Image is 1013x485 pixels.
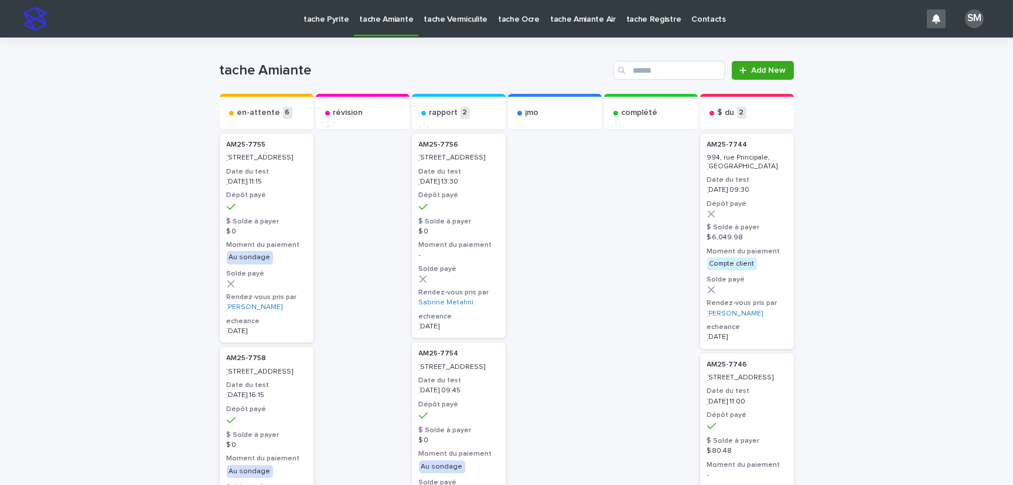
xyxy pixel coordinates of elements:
[707,223,787,232] h3: $ Solde à payer
[707,275,787,284] h3: Solde payé
[419,312,499,321] h3: echeance
[227,454,306,463] h3: Moment du paiement
[419,288,499,297] h3: Rendez-vous pris par
[737,107,746,119] p: 2
[526,108,539,118] p: jmo
[333,108,363,118] p: révision
[419,400,499,409] h3: Dépôt payé
[419,154,499,162] p: [STREET_ADDRESS]
[23,7,47,30] img: stacker-logo-s-only.png
[412,134,506,338] a: AM25-7756 [STREET_ADDRESS]Date du test[DATE] 13:30Dépôt payé$ Solde à payer$ 0Moment du paiement-...
[707,323,787,332] h3: echeance
[707,257,757,270] div: Compte client
[707,411,787,420] h3: Dépôt payé
[227,141,306,149] p: AM25-7755
[707,374,787,382] p: [STREET_ADDRESS]
[227,228,306,236] p: $ 0
[227,167,306,177] h3: Date du test
[707,199,787,209] h3: Dépôt payé
[707,299,787,308] h3: Rendez-vous pris par
[613,61,725,80] input: Search
[419,436,499,445] p: $ 0
[283,107,292,119] p: 6
[227,430,306,440] h3: $ Solde à payer
[419,240,499,250] h3: Moment du paiement
[227,269,306,279] h3: Solde payé
[227,303,283,311] a: [PERSON_NAME]
[237,108,281,118] p: en-attente
[220,62,609,79] h1: tache Amiante
[752,66,786,74] span: Add New
[419,251,499,259] p: -
[707,398,787,406] p: [DATE] 11:00
[707,436,787,446] h3: $ Solde à payer
[707,186,787,194] p: [DATE] 09:30
[419,264,499,274] h3: Solde payé
[419,228,499,236] p: $ 0
[419,426,499,435] h3: $ Solde à payer
[227,354,306,362] p: AM25-7758
[707,175,787,185] h3: Date du test
[227,317,306,326] h3: echeance
[732,61,793,80] a: Add New
[227,251,273,264] div: Au sondage
[707,233,787,242] p: $ 6,049.98
[419,460,465,473] div: Au sondage
[707,154,787,171] p: 994, rue Principale, [GEOGRAPHIC_DATA]
[707,247,787,256] h3: Moment du paiement
[707,447,787,455] p: $ 80.48
[419,350,499,358] p: AM25-7754
[965,9,984,28] div: SM
[419,449,499,459] h3: Moment du paiement
[419,178,499,186] p: [DATE] 13:30
[707,471,787,479] p: -
[419,217,499,226] h3: $ Solde à payer
[227,154,306,162] p: [STREET_ADDRESS]
[220,134,313,342] a: AM25-7755 [STREET_ADDRESS]Date du test[DATE] 11:15Dépôt payé$ Solde à payer$ 0Moment du paiementA...
[227,368,306,376] p: [STREET_ADDRESS]
[419,167,499,177] h3: Date du test
[419,386,499,395] p: [DATE] 09:45
[718,108,735,118] p: $ du
[707,310,763,318] a: [PERSON_NAME]
[419,363,499,371] p: [STREET_ADDRESS]
[461,107,470,119] p: 2
[419,191,499,200] h3: Dépôt payé
[419,141,499,149] p: AM25-7756
[227,240,306,250] h3: Moment du paiement
[707,141,787,149] p: AM25-7744
[419,323,499,331] p: [DATE]
[227,191,306,200] h3: Dépôt payé
[227,327,306,335] p: [DATE]
[707,333,787,341] p: [DATE]
[429,108,458,118] p: rapport
[227,217,306,226] h3: $ Solde à payer
[707,386,787,396] h3: Date du test
[227,391,306,399] p: [DATE] 16:15
[707,460,787,470] h3: Moment du paiement
[419,299,474,307] a: Sabrine Metahni
[700,134,794,349] a: AM25-7744 994, rue Principale, [GEOGRAPHIC_DATA]Date du test[DATE] 09:30Dépôt payé$ Solde à payer...
[419,376,499,385] h3: Date du test
[227,441,306,449] p: $ 0
[227,293,306,302] h3: Rendez-vous pris par
[227,465,273,478] div: Au sondage
[227,178,306,186] p: [DATE] 11:15
[227,405,306,414] h3: Dépôt payé
[622,108,658,118] p: complété
[707,361,787,369] p: AM25-7746
[227,381,306,390] h3: Date du test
